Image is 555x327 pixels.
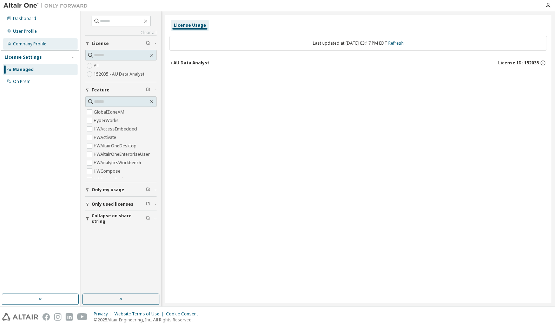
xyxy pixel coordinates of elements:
[146,187,150,193] span: Clear filter
[174,23,206,28] div: License Usage
[13,67,34,72] div: Managed
[85,197,157,212] button: Only used licenses
[92,41,109,46] span: License
[146,87,150,93] span: Clear filter
[92,87,110,93] span: Feature
[94,175,127,184] label: HWEmbedBasic
[85,211,157,226] button: Collapse on share string
[92,201,133,207] span: Only used licenses
[85,182,157,198] button: Only my usage
[42,313,50,321] img: facebook.svg
[94,167,122,175] label: HWCompose
[94,133,118,142] label: HWActivate
[94,317,202,323] p: © 2025 Altair Engineering, Inc. All Rights Reserved.
[498,60,539,66] span: License ID: 152035
[166,311,202,317] div: Cookie Consent
[388,40,404,46] a: Refresh
[4,2,91,9] img: Altair One
[5,54,42,60] div: License Settings
[13,28,37,34] div: User Profile
[169,36,547,51] div: Last updated at: [DATE] 03:17 PM EDT
[13,16,36,21] div: Dashboard
[94,311,114,317] div: Privacy
[94,108,126,116] label: GlobalZoneAM
[114,311,166,317] div: Website Terms of Use
[173,60,209,66] div: AU Data Analyst
[94,150,151,159] label: HWAltairOneEnterpriseUser
[2,313,38,321] img: altair_logo.svg
[92,213,146,224] span: Collapse on share string
[85,82,157,98] button: Feature
[169,55,547,71] button: AU Data AnalystLicense ID: 152035
[94,142,138,150] label: HWAltairOneDesktop
[54,313,61,321] img: instagram.svg
[146,41,150,46] span: Clear filter
[66,313,73,321] img: linkedin.svg
[92,187,124,193] span: Only my usage
[94,116,120,125] label: HyperWorks
[94,125,138,133] label: HWAccessEmbedded
[77,313,87,321] img: youtube.svg
[85,30,157,36] a: Clear all
[13,41,46,47] div: Company Profile
[146,201,150,207] span: Clear filter
[94,70,146,78] label: 152035 - AU Data Analyst
[13,79,31,84] div: On Prem
[85,36,157,51] button: License
[94,159,143,167] label: HWAnalyticsWorkbench
[94,62,100,70] label: All
[146,216,150,222] span: Clear filter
